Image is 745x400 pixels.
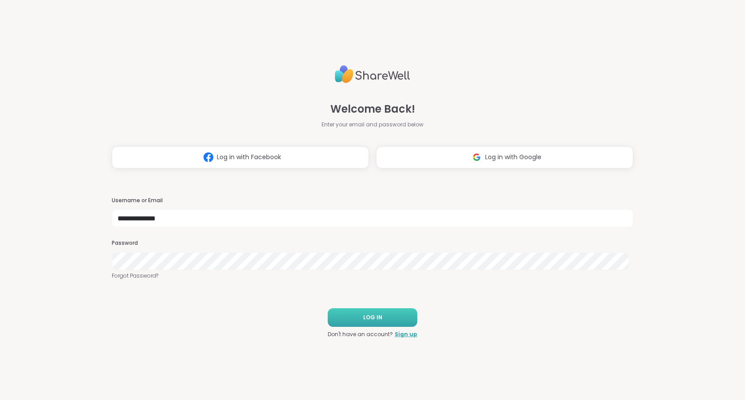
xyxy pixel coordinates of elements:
[328,330,393,338] span: Don't have an account?
[485,153,541,162] span: Log in with Google
[468,149,485,165] img: ShareWell Logomark
[112,197,633,204] h3: Username or Email
[395,330,417,338] a: Sign up
[322,121,423,129] span: Enter your email and password below
[200,149,217,165] img: ShareWell Logomark
[376,146,633,169] button: Log in with Google
[112,239,633,247] h3: Password
[363,314,382,322] span: LOG IN
[335,62,410,87] img: ShareWell Logo
[328,308,417,327] button: LOG IN
[217,153,281,162] span: Log in with Facebook
[112,146,369,169] button: Log in with Facebook
[112,272,633,280] a: Forgot Password?
[330,101,415,117] span: Welcome Back!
